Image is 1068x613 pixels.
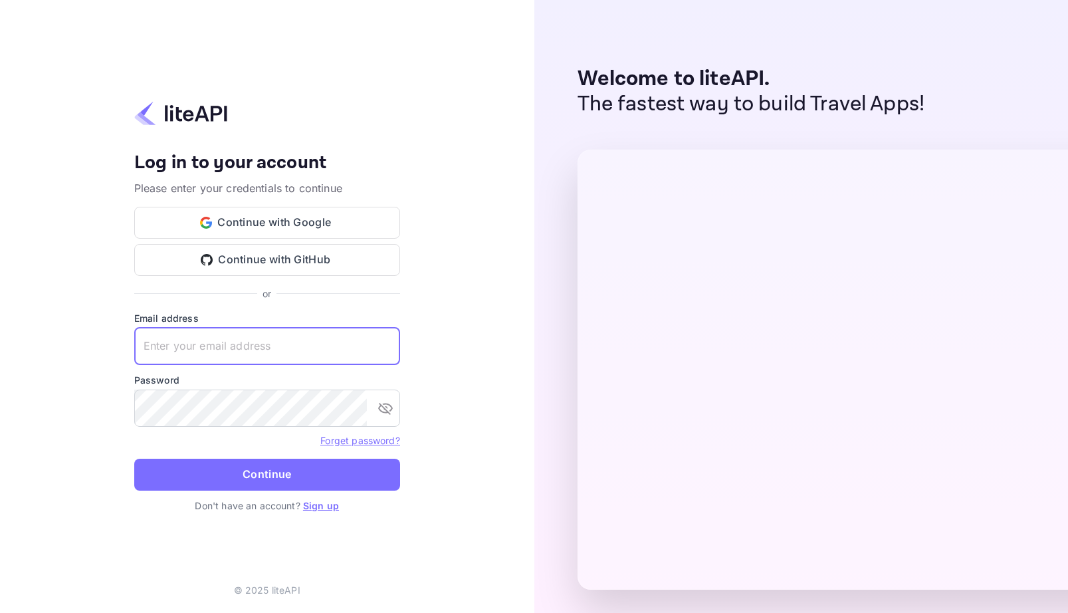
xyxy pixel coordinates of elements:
[303,500,339,511] a: Sign up
[134,207,400,239] button: Continue with Google
[134,459,400,491] button: Continue
[234,583,300,597] p: © 2025 liteAPI
[372,395,399,422] button: toggle password visibility
[134,328,400,365] input: Enter your email address
[578,92,925,117] p: The fastest way to build Travel Apps!
[134,152,400,175] h4: Log in to your account
[134,311,400,325] label: Email address
[134,373,400,387] label: Password
[320,435,399,446] a: Forget password?
[134,180,400,196] p: Please enter your credentials to continue
[134,244,400,276] button: Continue with GitHub
[134,100,227,126] img: liteapi
[578,66,925,92] p: Welcome to liteAPI.
[134,499,400,513] p: Don't have an account?
[263,287,271,301] p: or
[320,433,399,447] a: Forget password?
